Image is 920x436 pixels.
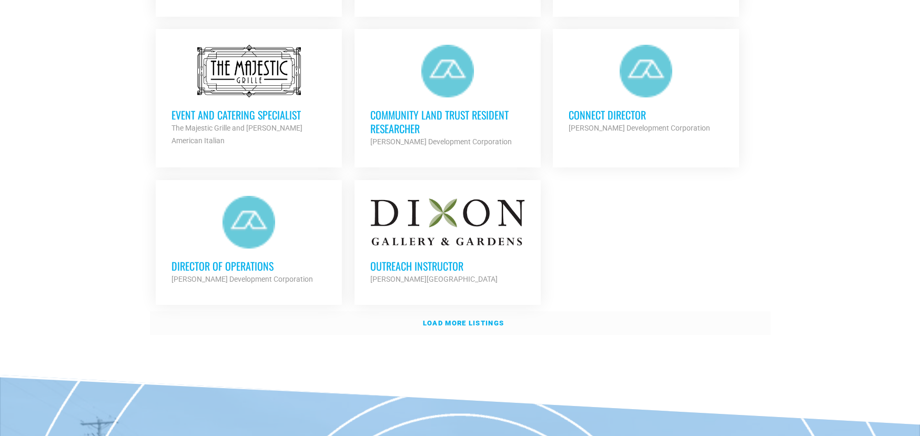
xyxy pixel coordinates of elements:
h3: Director of Operations [171,259,326,273]
a: Load more listings [150,311,771,335]
a: Community Land Trust Resident Researcher [PERSON_NAME] Development Corporation [355,29,541,164]
a: Connect Director [PERSON_NAME] Development Corporation [553,29,739,150]
a: Outreach Instructor [PERSON_NAME][GEOGRAPHIC_DATA] [355,180,541,301]
strong: [PERSON_NAME] Development Corporation [370,137,512,146]
h3: Connect Director [569,108,723,122]
h3: Event and Catering Specialist [171,108,326,122]
strong: The Majestic Grille and [PERSON_NAME] American Italian [171,124,302,145]
strong: [PERSON_NAME] Development Corporation [569,124,710,132]
h3: Outreach Instructor [370,259,525,273]
strong: Load more listings [423,319,504,327]
strong: [PERSON_NAME] Development Corporation [171,275,313,283]
strong: [PERSON_NAME][GEOGRAPHIC_DATA] [370,275,498,283]
a: Director of Operations [PERSON_NAME] Development Corporation [156,180,342,301]
a: Event and Catering Specialist The Majestic Grille and [PERSON_NAME] American Italian [156,29,342,163]
h3: Community Land Trust Resident Researcher [370,108,525,135]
